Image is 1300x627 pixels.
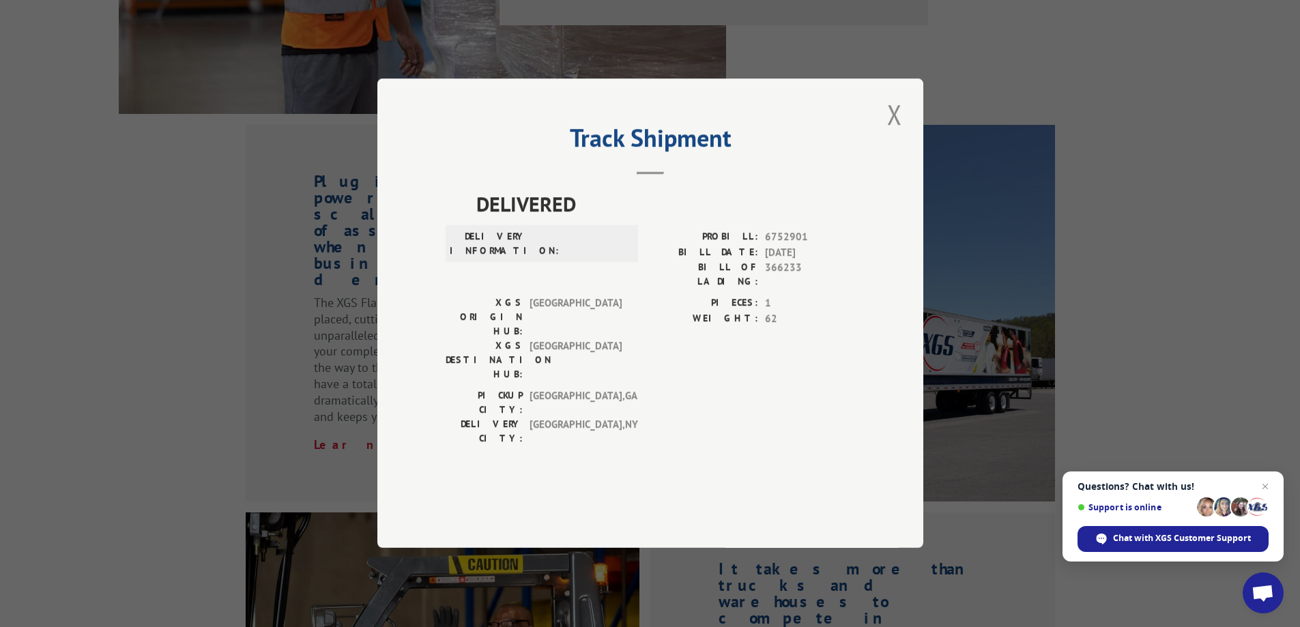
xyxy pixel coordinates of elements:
span: [GEOGRAPHIC_DATA] [530,296,622,339]
span: 62 [765,311,855,327]
span: [GEOGRAPHIC_DATA] [530,339,622,382]
label: XGS ORIGIN HUB: [446,296,523,339]
button: Close modal [883,96,906,133]
span: DELIVERED [476,189,855,220]
label: DELIVERY CITY: [446,418,523,446]
span: [DATE] [765,245,855,261]
span: [GEOGRAPHIC_DATA] , GA [530,389,622,418]
a: Open chat [1243,572,1284,613]
span: [GEOGRAPHIC_DATA] , NY [530,418,622,446]
label: PICKUP CITY: [446,389,523,418]
label: WEIGHT: [650,311,758,327]
label: BILL DATE: [650,245,758,261]
label: BILL OF LADING: [650,261,758,289]
label: PROBILL: [650,230,758,246]
span: Chat with XGS Customer Support [1113,532,1251,544]
h2: Track Shipment [446,128,855,154]
span: Chat with XGS Customer Support [1078,526,1269,552]
span: 1 [765,296,855,312]
label: PIECES: [650,296,758,312]
span: 366233 [765,261,855,289]
span: Support is online [1078,502,1192,512]
label: DELIVERY INFORMATION: [450,230,527,259]
span: 6752901 [765,230,855,246]
label: XGS DESTINATION HUB: [446,339,523,382]
span: Questions? Chat with us! [1078,481,1269,492]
